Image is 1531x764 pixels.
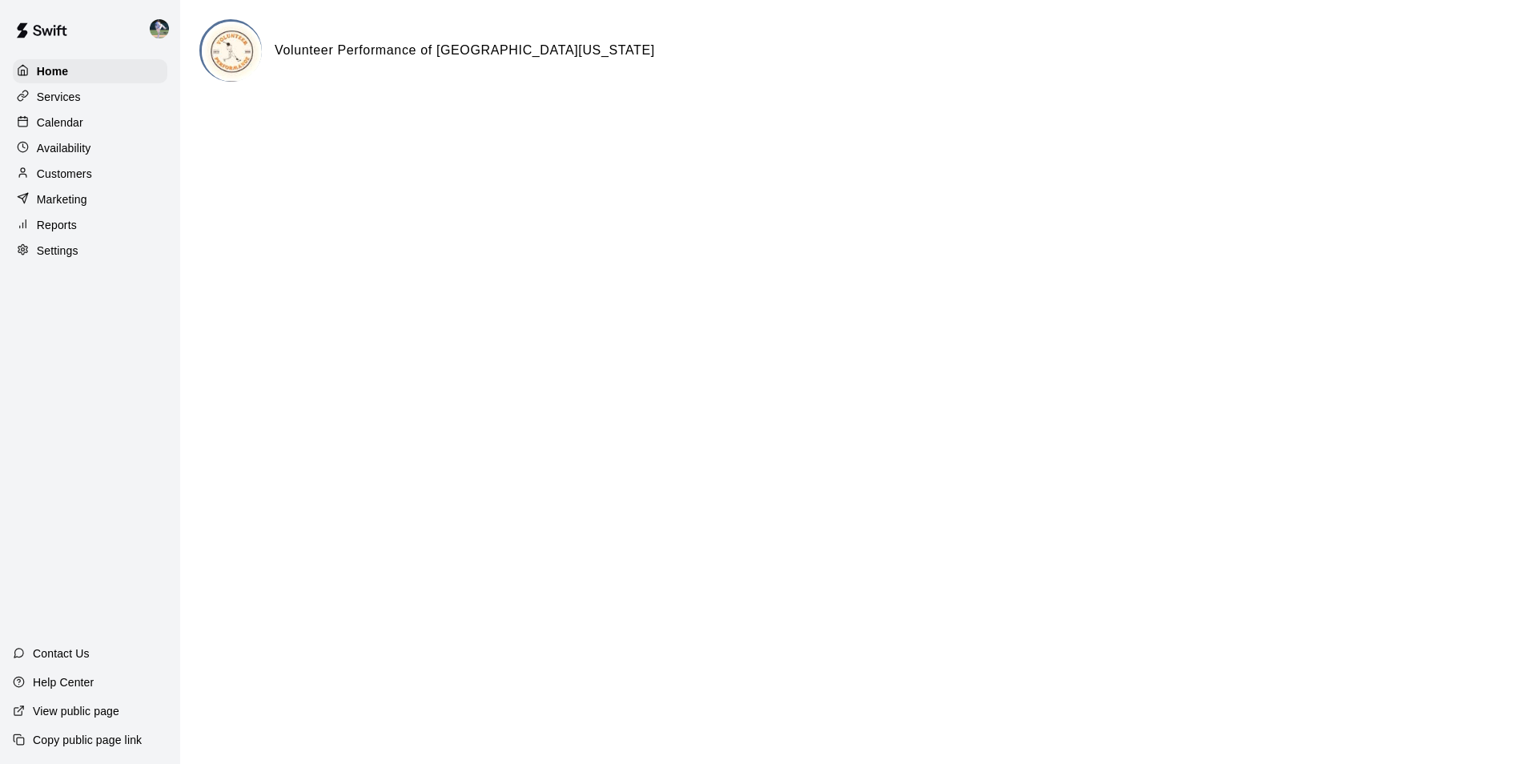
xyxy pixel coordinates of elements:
[13,59,167,83] a: Home
[13,111,167,135] a: Calendar
[37,140,91,156] p: Availability
[33,703,119,719] p: View public page
[37,89,81,105] p: Services
[37,63,69,79] p: Home
[37,243,78,259] p: Settings
[37,166,92,182] p: Customers
[37,191,87,207] p: Marketing
[13,187,167,211] a: Marketing
[150,19,169,38] img: Chad Bell
[13,136,167,160] a: Availability
[33,732,142,748] p: Copy public page link
[37,115,83,131] p: Calendar
[13,213,167,237] a: Reports
[13,85,167,109] a: Services
[275,40,655,61] h6: Volunteer Performance of [GEOGRAPHIC_DATA][US_STATE]
[33,674,94,690] p: Help Center
[33,645,90,661] p: Contact Us
[202,22,262,82] img: Volunteer Performance of East Tennessee logo
[147,13,180,45] div: Chad Bell
[13,239,167,263] a: Settings
[37,217,77,233] p: Reports
[13,162,167,186] a: Customers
